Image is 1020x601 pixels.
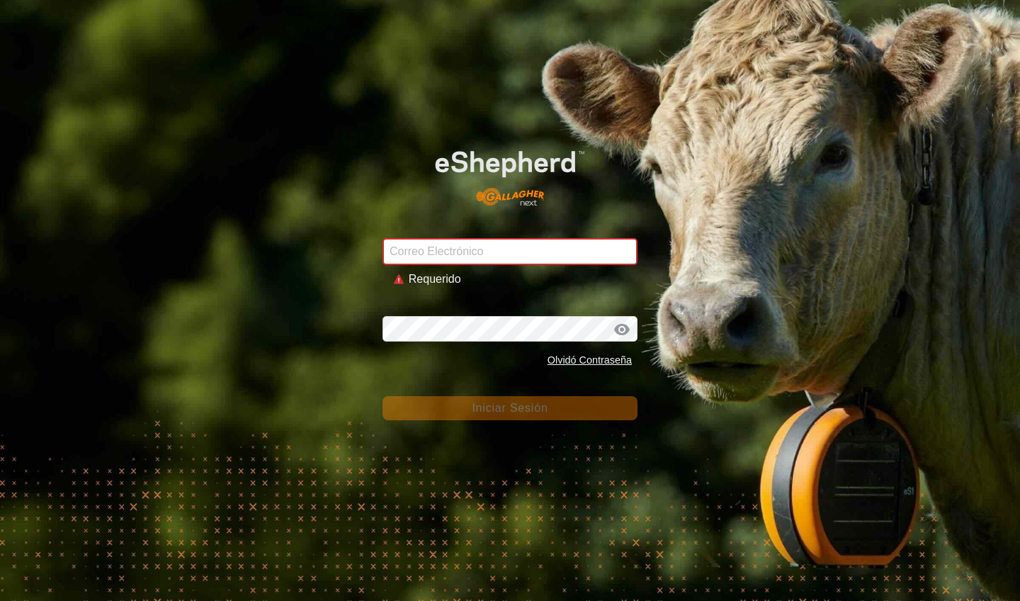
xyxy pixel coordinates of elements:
div: Requerido [409,271,626,288]
img: Logo de eShepherd [408,130,612,217]
a: Olvidó Contraseña [548,354,632,366]
button: Iniciar Sesión [382,396,637,420]
input: Correo Electrónico [382,238,637,265]
span: Iniciar Sesión [472,402,548,414]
